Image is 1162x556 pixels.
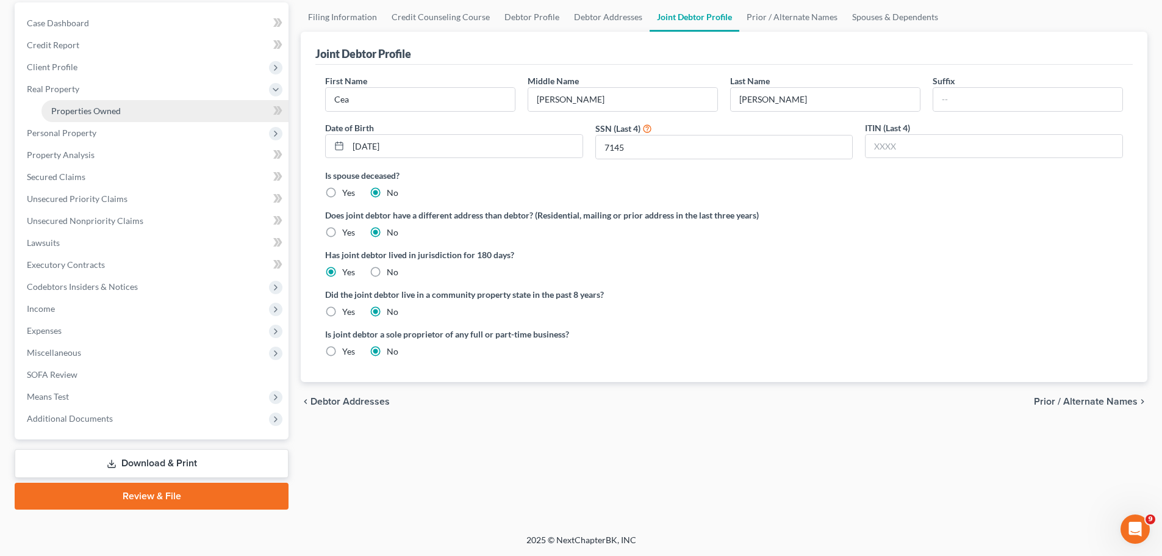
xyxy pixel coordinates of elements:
input: XXXX [596,135,853,159]
a: Case Dashboard [17,12,289,34]
button: Gif picker [38,400,48,410]
a: SOFA Review [17,364,289,386]
strong: [DOMAIN_NAME] Integration: Getting Started [50,310,190,333]
a: Filing Information [301,2,384,32]
a: Joint Debtor Profile [650,2,739,32]
span: Secured Claims [27,171,85,182]
button: chevron_left Debtor Addresses [301,397,390,406]
div: Our usual reply time 🕒 [20,173,190,197]
a: Spouses & Dependents [845,2,945,32]
label: Suffix [933,74,955,87]
button: go back [8,5,31,28]
a: Debtor Profile [497,2,567,32]
input: -- [326,88,515,111]
a: Properties Owned [41,100,289,122]
span: Debtor Addresses [310,397,390,406]
label: No [387,187,398,199]
div: In the meantime, these articles might help: [20,234,190,258]
label: No [387,306,398,318]
span: Executory Contracts [27,259,105,270]
label: Date of Birth [325,121,374,134]
input: M.I [528,88,717,111]
label: Has joint debtor lived in jurisdiction for 180 days? [325,248,1123,261]
span: Unsecured Nonpriority Claims [27,215,143,226]
i: chevron_left [301,397,310,406]
label: SSN (Last 4) [595,122,640,135]
span: 9 [1146,514,1155,524]
strong: All Cases View [50,278,120,287]
label: Yes [342,345,355,358]
h1: Operator [59,6,102,15]
a: Prior / Alternate Names [739,2,845,32]
label: No [387,226,398,239]
span: Prior / Alternate Names [1034,397,1138,406]
div: New messages divider [10,216,234,217]
div: Close [214,5,236,27]
span: Client Profile [27,62,77,72]
label: No [387,266,398,278]
span: Unsecured Priority Claims [27,193,127,204]
div: Operator says… [10,112,234,206]
span: Personal Property [27,128,96,138]
label: Did the joint debtor live in a community property state in the past 8 years? [325,288,1123,301]
label: No [387,345,398,358]
a: Unsecured Priority Claims [17,188,289,210]
div: You’ll get replies here and in your email: ✉️ [20,120,190,167]
div: Operator says… [10,226,234,266]
span: Credit Report [27,40,79,50]
span: Codebtors Insiders & Notices [27,281,138,292]
a: Property Analysis [17,144,289,166]
div: In the meantime, these articles might help: [10,226,200,265]
span: Additional Documents [27,413,113,424]
label: Is spouse deceased? [325,169,1123,182]
a: Review & File [15,483,289,510]
button: Emoji picker [19,400,29,410]
input: MM/DD/YYYY [348,135,583,158]
span: Expenses [27,325,62,336]
a: Credit Report [17,34,289,56]
button: Upload attachment [58,400,68,410]
div: Kristen says… [10,28,234,112]
a: Download & Print [15,449,289,478]
a: Lawsuits [17,232,289,254]
b: [PERSON_NAME][EMAIL_ADDRESS][DOMAIN_NAME] [20,144,186,166]
div: Joint Debtor Profile [315,46,411,61]
label: Last Name [730,74,770,87]
i: chevron_right [1138,397,1147,406]
span: Means Test [27,391,69,402]
textarea: Message… [10,374,234,395]
input: -- [933,88,1122,111]
span: Lawsuits [27,237,60,248]
span: SOFA Review [27,369,77,380]
label: Is joint debtor a sole proprietor of any full or part-time business? [325,328,718,341]
button: Prior / Alternate Names chevron_right [1034,397,1147,406]
div: All Cases View [38,267,234,299]
a: Debtor Addresses [567,2,650,32]
label: Yes [342,187,355,199]
a: Secured Claims [17,166,289,188]
label: Yes [342,266,355,278]
label: ITIN (Last 4) [865,121,910,134]
a: Executory Contracts [17,254,289,276]
label: Middle Name [528,74,579,87]
label: Yes [342,226,355,239]
div: Good morning, we are trying to run credit reports for [PERSON_NAME] & [PERSON_NAME] and it is say... [54,35,224,95]
iframe: Intercom live chat [1121,514,1150,544]
input: XXXX [866,135,1122,158]
img: Profile image for Operator [35,7,54,26]
span: Property Analysis [27,150,95,160]
input: -- [731,88,920,111]
button: Send a message… [209,395,229,414]
span: Properties Owned [51,106,121,116]
div: You’ll get replies here and in your email:✉️[PERSON_NAME][EMAIL_ADDRESS][DOMAIN_NAME]Our usual re... [10,112,200,205]
label: First Name [325,74,367,87]
p: The team can also help [59,15,152,27]
label: Yes [342,306,355,318]
a: Credit Counseling Course [384,2,497,32]
div: Operator says… [10,266,234,422]
div: [DOMAIN_NAME] Integration: Getting Started [38,299,234,344]
span: Real Property [27,84,79,94]
div: 2025 © NextChapterBK, INC [234,534,929,556]
a: Unsecured Nonpriority Claims [17,210,289,232]
div: Good morning, we are trying to run credit reports for [PERSON_NAME] & [PERSON_NAME] and it is say... [44,28,234,103]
